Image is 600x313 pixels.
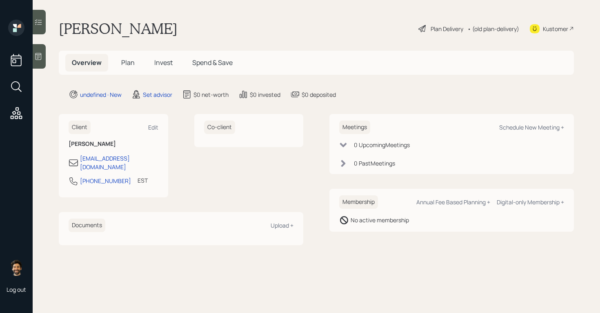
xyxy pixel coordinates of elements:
div: $0 net-worth [193,90,229,99]
div: No active membership [351,216,409,224]
div: Edit [148,123,158,131]
div: EST [138,176,148,185]
span: Overview [72,58,102,67]
div: Upload + [271,221,293,229]
div: [EMAIL_ADDRESS][DOMAIN_NAME] [80,154,158,171]
div: • (old plan-delivery) [467,25,519,33]
span: Plan [121,58,135,67]
h6: Client [69,121,91,134]
span: Invest [154,58,173,67]
h6: Meetings [339,121,370,134]
h6: Documents [69,219,105,232]
div: Annual Fee Based Planning + [416,198,490,206]
div: undefined · New [80,90,122,99]
div: $0 invested [250,90,280,99]
div: Kustomer [543,25,568,33]
div: $0 deposited [302,90,336,99]
div: Digital-only Membership + [497,198,564,206]
div: 0 Upcoming Meeting s [354,141,410,149]
div: Schedule New Meeting + [499,123,564,131]
span: Spend & Save [192,58,233,67]
h6: Membership [339,195,378,209]
img: eric-schwartz-headshot.png [8,259,24,276]
h6: [PERSON_NAME] [69,141,158,148]
div: 0 Past Meeting s [354,159,395,168]
div: [PHONE_NUMBER] [80,177,131,185]
div: Plan Delivery [431,25,463,33]
h6: Co-client [204,121,235,134]
div: Set advisor [143,90,172,99]
h1: [PERSON_NAME] [59,20,178,38]
div: Log out [7,286,26,293]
